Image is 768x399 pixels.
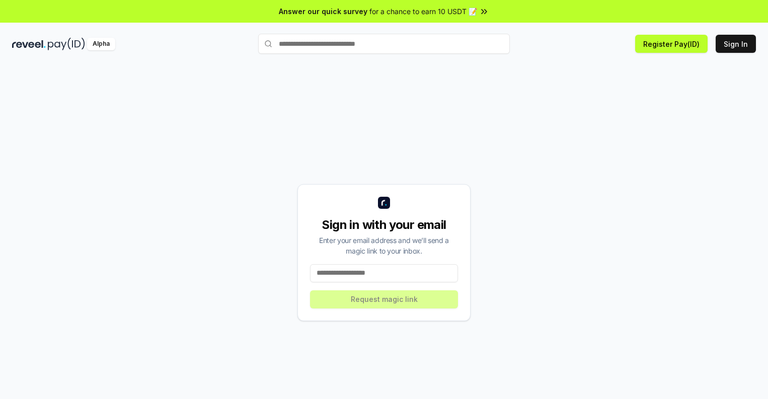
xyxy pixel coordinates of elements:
img: logo_small [378,197,390,209]
span: for a chance to earn 10 USDT 📝 [369,6,477,17]
div: Alpha [87,38,115,50]
div: Sign in with your email [310,217,458,233]
img: pay_id [48,38,85,50]
img: reveel_dark [12,38,46,50]
span: Answer our quick survey [279,6,367,17]
button: Register Pay(ID) [635,35,708,53]
button: Sign In [716,35,756,53]
div: Enter your email address and we’ll send a magic link to your inbox. [310,235,458,256]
